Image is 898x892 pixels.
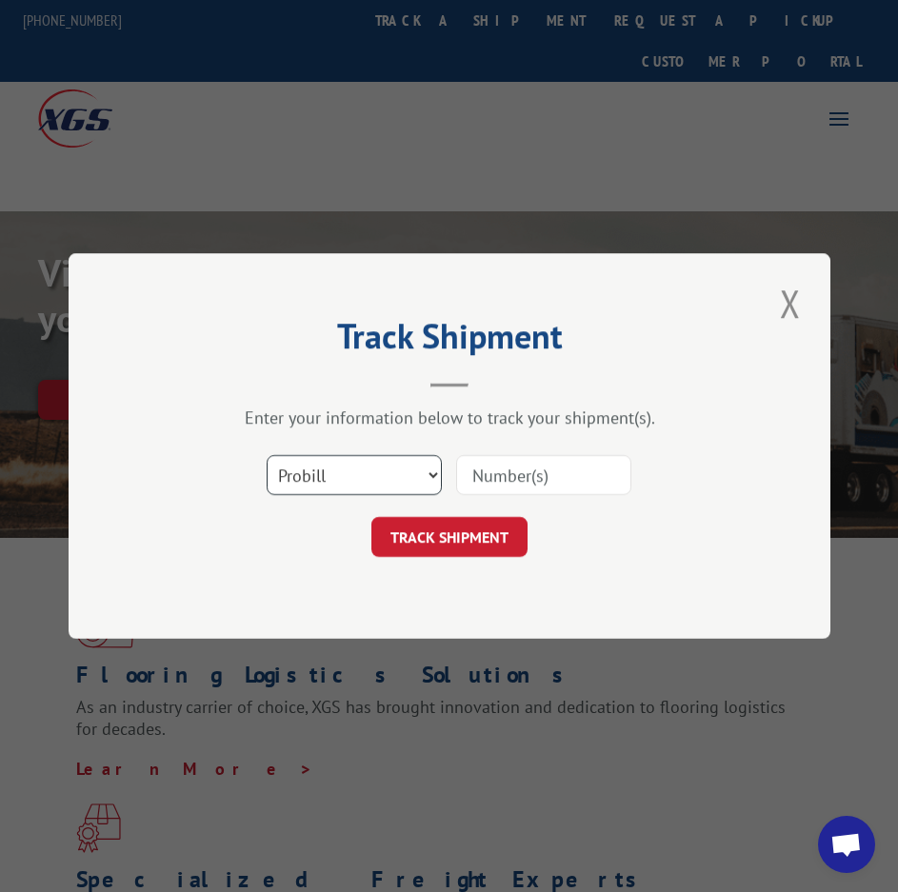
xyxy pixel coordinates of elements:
[818,816,875,873] a: Open chat
[774,277,807,329] button: Close modal
[456,455,631,495] input: Number(s)
[164,406,735,428] div: Enter your information below to track your shipment(s).
[371,517,528,557] button: TRACK SHIPMENT
[164,323,735,359] h2: Track Shipment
